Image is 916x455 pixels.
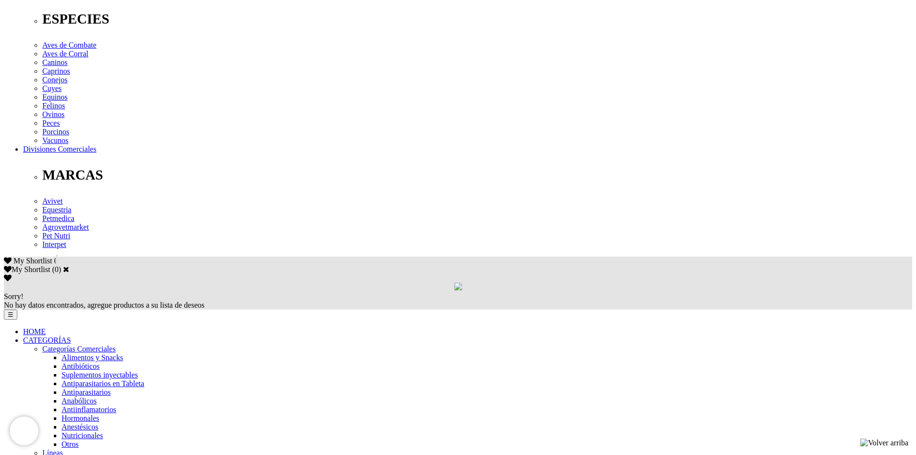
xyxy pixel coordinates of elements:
a: HOME [23,327,46,336]
a: Cuyes [42,84,62,92]
span: Sorry! [4,292,24,300]
a: Anabólicos [62,397,97,405]
span: 0 [54,257,58,265]
span: My Shortlist [13,257,52,265]
a: Porcinos [42,128,69,136]
a: Antiinflamatorios [62,405,116,414]
a: Antiparasitarios [62,388,111,396]
a: CATEGORÍAS [23,336,71,344]
a: Caprinos [42,67,70,75]
a: Conejos [42,76,67,84]
a: Agrovetmarket [42,223,89,231]
a: Avivet [42,197,63,205]
a: Equestria [42,206,71,214]
div: No hay datos encontrados, agregue productos a su lista de deseos [4,292,912,310]
a: Antiparasitarios en Tableta [62,379,144,388]
label: 0 [55,265,59,273]
p: ESPECIES [42,11,912,27]
a: Aves de Combate [42,41,97,49]
a: Divisiones Comerciales [23,145,96,153]
img: Volver arriba [860,439,908,447]
a: Anestésicos [62,423,98,431]
a: Alimentos y Snacks [62,353,123,362]
span: ( ) [52,265,61,273]
a: Categorías Comerciales [42,345,115,353]
iframe: Brevo live chat [10,416,38,445]
a: Cerrar [63,265,69,273]
a: Equinos [42,93,67,101]
a: Pet Nutri [42,232,70,240]
label: My Shortlist [4,265,50,273]
a: Otros [62,440,79,448]
a: Hormonales [62,414,99,422]
a: Antibióticos [62,362,100,370]
a: Aves de Corral [42,50,88,58]
a: Felinos [42,102,65,110]
a: Interpet [42,240,66,248]
a: Caninos [42,58,67,66]
a: Suplementos inyectables [62,371,138,379]
img: loading.gif [454,283,462,290]
button: ☰ [4,310,17,320]
p: MARCAS [42,167,912,183]
a: Vacunos [42,136,68,144]
a: Ovinos [42,110,64,118]
a: Nutricionales [62,431,103,440]
a: Peces [42,119,60,127]
a: Petmedica [42,214,75,222]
